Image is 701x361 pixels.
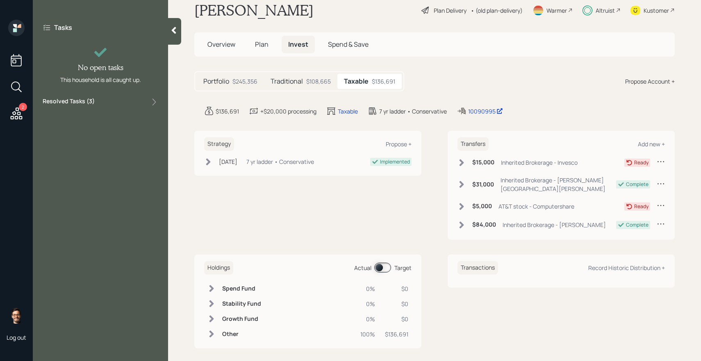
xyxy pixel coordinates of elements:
h6: $5,000 [472,203,492,210]
h6: Other [222,331,261,338]
div: 0% [360,315,375,323]
div: $136,691 [372,77,395,86]
h6: $84,000 [472,221,496,228]
div: Target [394,263,412,272]
h6: Growth Fund [222,316,261,322]
div: $245,356 [232,77,257,86]
div: Ready [634,203,649,210]
h6: $15,000 [472,159,494,166]
div: Propose Account + [625,77,675,86]
div: Log out [7,334,26,341]
h6: Transfers [457,137,489,151]
div: $0 [385,300,408,308]
div: Ready [634,159,649,166]
h1: [PERSON_NAME] [194,1,314,19]
div: 0% [360,300,375,308]
div: This household is all caught up. [60,75,141,84]
h6: $31,000 [472,181,494,188]
h6: Transactions [457,261,498,275]
div: Complete [626,181,649,188]
div: 100% [360,330,375,338]
h6: Strategy [204,137,234,151]
div: $136,691 [216,107,239,116]
h5: Taxable [344,77,369,85]
div: Inherited Brokerage - [PERSON_NAME] [503,220,606,229]
div: Taxable [338,107,358,116]
div: Complete [626,221,649,229]
div: Kustomer [644,6,669,15]
div: Altruist [596,6,615,15]
div: 2 [19,103,27,111]
span: Plan [255,40,269,49]
div: Add new + [638,140,665,148]
div: Actual [354,263,371,272]
img: sami-boghos-headshot.png [8,307,25,324]
div: $108,665 [306,77,331,86]
h6: Spend Fund [222,285,261,292]
span: Invest [288,40,308,49]
span: Spend & Save [328,40,369,49]
h5: Portfolio [203,77,229,85]
div: Plan Delivery [434,6,467,15]
div: Inherited Brokerage - [PERSON_NAME][GEOGRAPHIC_DATA][PERSON_NAME] [501,176,616,193]
h5: Traditional [271,77,303,85]
div: Warmer [546,6,567,15]
h6: Holdings [204,261,233,275]
div: $0 [385,315,408,323]
div: • (old plan-delivery) [471,6,523,15]
div: Implemented [380,158,410,166]
div: Record Historic Distribution + [588,264,665,272]
div: AT&T stock - Computershare [498,202,574,211]
div: Inherited Brokerage - Invesco [501,158,578,167]
div: [DATE] [219,157,237,166]
div: 7 yr ladder • Conservative [379,107,447,116]
div: 10090995 [468,107,503,116]
span: Overview [207,40,235,49]
h4: No open tasks [78,63,123,72]
div: Propose + [386,140,412,148]
label: Tasks [54,23,72,32]
div: 7 yr ladder • Conservative [246,157,314,166]
h6: Stability Fund [222,300,261,307]
div: 0% [360,284,375,293]
div: $0 [385,284,408,293]
div: +$20,000 processing [260,107,316,116]
label: Resolved Tasks ( 3 ) [43,97,95,107]
div: $136,691 [385,330,408,338]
